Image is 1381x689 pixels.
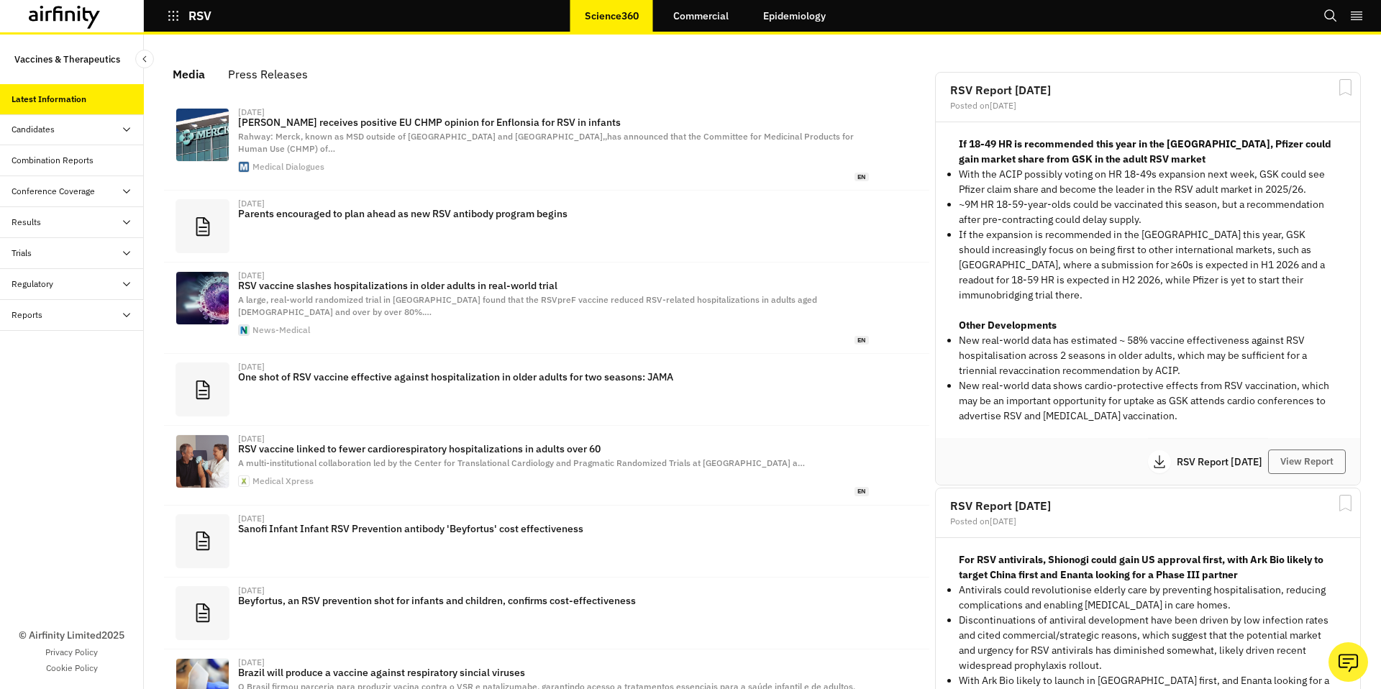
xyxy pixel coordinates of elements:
p: Vaccines & Therapeutics [14,46,120,73]
p: RSV vaccine slashes hospitalizations in older adults in real-world trial [238,280,869,291]
p: Beyfortus, an RSV prevention shot for infants and children, confirms cost-effectiveness [238,595,869,606]
p: RSV Report [DATE] [1177,457,1268,467]
div: Latest Information [12,93,86,106]
div: [DATE] [238,108,265,117]
p: RSV vaccine linked to fewer cardiorespiratory hospitalizations in adults over 60 [238,443,869,455]
p: With the ACIP possibly voting on HR 18-49s expansion next week, GSK could see Pfizer claim share ... [959,167,1337,197]
p: If the expansion is recommended in the [GEOGRAPHIC_DATA] this year, GSK should increasingly focus... [959,227,1337,303]
div: Medical Dialogues [252,163,324,171]
span: Rahway: Merck, known as MSD outside of [GEOGRAPHIC_DATA] and [GEOGRAPHIC_DATA],,has announced tha... [238,131,854,154]
p: ~9M HR 18-59-year-olds could be vaccinated this season, but a recommendation after pre-contractin... [959,197,1337,227]
p: Brazil will produce a vaccine against respiratory sincial viruses [238,667,869,678]
button: RSV [167,4,211,28]
span: A large, real-world randomized trial in [GEOGRAPHIC_DATA] found that the RSVpreF vaccine reduced ... [238,294,817,317]
p: [PERSON_NAME] receives positive EU CHMP opinion for Enflonsia for RSV in infants [238,117,869,128]
div: News-Medical [252,326,310,334]
li: New real-world data has estimated ~ 58% vaccine effectiveness against RSV hospitalisation across ... [959,333,1337,378]
div: Results [12,216,41,229]
img: older-adult-vaccine.jpg [176,435,229,488]
p: RSV [188,9,211,22]
button: Search [1323,4,1338,28]
img: favicon-96x96.png [239,325,249,335]
h2: RSV Report [DATE] [950,500,1346,511]
a: [DATE]Beyfortus, an RSV prevention shot for infants and children, confirms cost-effectiveness [164,578,929,649]
a: [DATE][PERSON_NAME] receives positive EU CHMP opinion for Enflonsia for RSV in infantsRahway: Mer... [164,99,929,191]
div: Conference Coverage [12,185,95,198]
a: [DATE]Sanofi Infant Infant RSV Prevention antibody 'Beyfortus' cost effectiveness [164,506,929,578]
p: Parents encouraged to plan ahead as new RSV antibody program begins [238,208,869,219]
div: [DATE] [238,362,265,371]
a: [DATE]Parents encouraged to plan ahead as new RSV antibody program begins [164,191,929,263]
svg: Bookmark Report [1336,78,1354,96]
strong: Other Developments [959,319,1057,332]
div: Press Releases [228,63,308,85]
p: Science360 [585,10,639,22]
span: A multi-institutional collaboration led by the Center for Translational Cardiology and Pragmatic ... [238,457,805,468]
a: Privacy Policy [45,646,98,659]
div: [DATE] [238,514,265,523]
svg: Bookmark Report [1336,494,1354,512]
img: favicon.ico [239,162,249,172]
div: Combination Reports [12,154,94,167]
img: 231498-merck-50.jpg [176,109,229,161]
div: Posted on [DATE] [950,517,1346,526]
a: Cookie Policy [46,662,98,675]
div: [DATE] [238,586,265,595]
div: [DATE] [238,199,265,208]
button: Close Sidebar [135,50,154,68]
div: Reports [12,309,42,321]
img: ImageForNews_819066_17579122747531203.jpg [176,272,229,324]
p: One shot of RSV vaccine effective against hospitalization in older adults for two seasons: JAMA [238,371,869,383]
button: Ask our analysts [1328,642,1368,682]
div: [DATE] [238,271,265,280]
li: New real-world data shows cardio-protective effects from RSV vaccination, which may be an importa... [959,378,1337,424]
div: [DATE] [238,434,265,443]
p: © Airfinity Limited 2025 [19,628,124,643]
div: Trials [12,247,32,260]
strong: If 18-49 HR is recommended this year in the [GEOGRAPHIC_DATA], Pfizer could gain market share fro... [959,137,1331,165]
div: Regulatory [12,278,53,291]
img: web-app-manifest-512x512.png [239,476,249,486]
div: Medical Xpress [252,477,314,485]
div: Posted on [DATE] [950,101,1346,110]
span: en [854,173,869,182]
button: View Report [1268,450,1346,474]
a: [DATE]RSV vaccine slashes hospitalizations in older adults in real-world trialA large, real-world... [164,263,929,354]
strong: For RSV antivirals, Shionogi could gain US approval first, with Ark Bio likely to target China fi... [959,553,1323,581]
h2: RSV Report [DATE] [950,84,1346,96]
a: [DATE]RSV vaccine linked to fewer cardiorespiratory hospitalizations in adults over 60A multi-ins... [164,426,929,505]
p: Antivirals could revolutionise elderly care by preventing hospitalisation, reducing complications... [959,583,1337,613]
div: [DATE] [238,658,265,667]
div: Candidates [12,123,55,136]
span: en [854,487,869,496]
p: Sanofi Infant Infant RSV Prevention antibody 'Beyfortus' cost effectiveness [238,523,869,534]
a: [DATE]One shot of RSV vaccine effective against hospitalization in older adults for two seasons: ... [164,354,929,426]
p: Discontinuations of antiviral development have been driven by low infection rates and cited comme... [959,613,1337,673]
span: en [854,336,869,345]
div: Media [173,63,205,85]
